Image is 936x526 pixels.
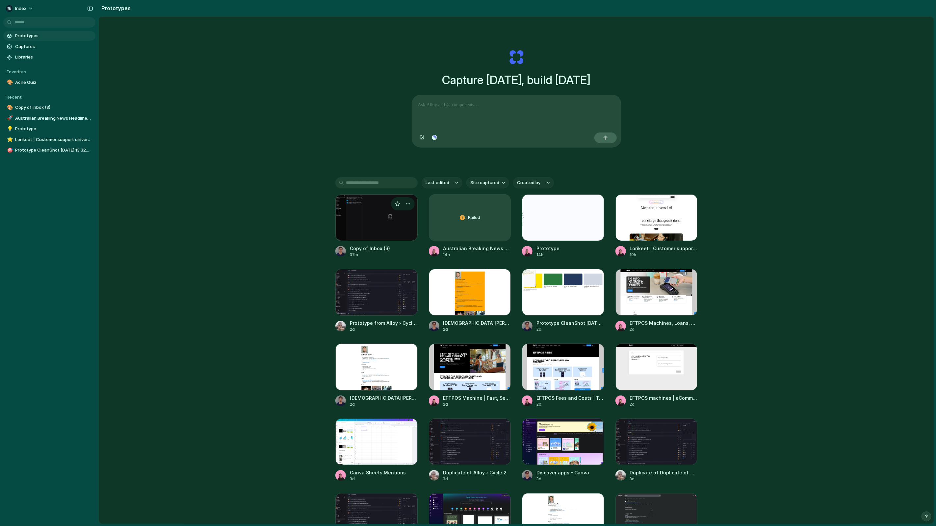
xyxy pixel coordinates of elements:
[99,4,131,12] h2: Prototypes
[350,245,390,252] div: Copy of Inbox (3)
[350,469,406,476] div: Canva Sheets Mentions
[522,418,604,482] a: Discover apps - CanvaDiscover apps - Canva3d
[6,79,13,86] button: 🎨
[443,394,511,401] div: EFTPOS Machine | Fast, Secure & Reliable
[630,394,698,401] div: EFTPOS machines | eCommerce | free quote | Tyro
[615,269,698,332] a: EFTPOS Machines, Loans, Bank Account & Business eCommerce | TyroEFTPOS Machines, Loans, Bank Acco...
[426,179,449,186] span: Last edited
[6,136,13,143] button: ⭐
[468,214,480,221] span: Failed
[443,320,511,326] div: [DEMOGRAPHIC_DATA][PERSON_NAME]
[443,401,511,407] div: 2d
[15,115,93,122] span: Australian Breaking News Headlines & World News Online | [DOMAIN_NAME]
[429,269,511,332] a: Christian Iacullo[DEMOGRAPHIC_DATA][PERSON_NAME]2d
[522,344,604,407] a: EFTPOS Fees and Costs | TyroEFTPOS Fees and Costs | Tyro2d
[429,344,511,407] a: EFTPOS Machine | Fast, Secure & ReliableEFTPOS Machine | Fast, Secure & Reliable2d
[422,177,462,188] button: Last edited
[15,104,93,111] span: Copy of Inbox (3)
[15,43,93,50] span: Captures
[522,269,604,332] a: Prototype CleanShot 2025-05-08 at 13.32.03@2x.pngPrototype CleanShot [DATE] 13.32.03@2x.png2d
[7,104,12,111] div: 🎨
[7,136,12,143] div: ⭐
[15,54,93,60] span: Libraries
[15,147,93,154] span: Prototype CleanShot [DATE] 13.32.03@2x.png
[466,177,509,188] button: Site captured
[443,252,511,258] div: 14h
[536,245,559,252] div: Prototype
[536,252,559,258] div: 14h
[630,245,698,252] div: Lorikeet | Customer support universal AI concierge
[350,326,418,332] div: 2d
[536,394,604,401] div: EFTPOS Fees and Costs | Tyro
[3,31,95,41] a: Prototypes
[350,394,418,401] div: [DEMOGRAPHIC_DATA][PERSON_NAME]
[7,79,12,86] div: 🎨
[3,113,95,123] a: 🚀Australian Breaking News Headlines & World News Online | [DOMAIN_NAME]
[470,179,499,186] span: Site captured
[443,476,507,482] div: 3d
[350,320,418,326] div: Prototype from Alloy › Cycle 2
[15,5,26,12] span: Index
[15,136,93,143] span: Lorikeet | Customer support universal AI concierge
[7,147,12,154] div: 🎯
[536,401,604,407] div: 2d
[630,469,698,476] div: Duplicate of Duplicate of Alloy › Cycle 2
[615,344,698,407] a: EFTPOS machines | eCommerce | free quote | TyroEFTPOS machines | eCommerce | free quote | Tyro2d
[630,252,698,258] div: 19h
[335,344,418,407] a: Christian Iacullo[DEMOGRAPHIC_DATA][PERSON_NAME]2d
[630,401,698,407] div: 2d
[15,79,93,86] span: Acne Quiz
[630,326,698,332] div: 2d
[513,177,554,188] button: Created by
[630,476,698,482] div: 3d
[615,194,698,258] a: Lorikeet | Customer support universal AI conciergeLorikeet | Customer support universal AI concie...
[335,194,418,258] a: Copy of Inbox (3)Copy of Inbox (3)37m
[3,78,95,87] a: 🎨Acne Quiz
[3,145,95,155] a: 🎯Prototype CleanShot [DATE] 13.32.03@2x.png
[615,418,698,482] a: Duplicate of Duplicate of Alloy › Cycle 2Duplicate of Duplicate of Alloy › Cycle 23d
[443,469,507,476] div: Duplicate of Alloy › Cycle 2
[522,194,604,258] a: PrototypePrototype14h
[443,245,511,252] div: Australian Breaking News Headlines & World News Online | [DOMAIN_NAME]
[3,124,95,134] a: 💡Prototype
[536,326,604,332] div: 2d
[536,469,589,476] div: Discover apps - Canva
[6,115,13,122] button: 🚀
[630,320,698,326] div: EFTPOS Machines, Loans, Bank Account & Business eCommerce | Tyro
[350,401,418,407] div: 2d
[3,42,95,52] a: Captures
[6,126,13,132] button: 💡
[350,252,390,258] div: 37m
[442,71,591,89] h1: Capture [DATE], build [DATE]
[536,320,604,326] div: Prototype CleanShot [DATE] 13.32.03@2x.png
[517,179,540,186] span: Created by
[7,94,22,100] span: Recent
[536,476,589,482] div: 3d
[3,103,95,112] a: 🎨Copy of Inbox (3)
[7,69,26,74] span: Favorites
[3,52,95,62] a: Libraries
[3,135,95,145] a: ⭐Lorikeet | Customer support universal AI concierge
[429,418,511,482] a: Duplicate of Alloy › Cycle 2Duplicate of Alloy › Cycle 23d
[6,147,13,154] button: 🎯
[7,125,12,133] div: 💡
[443,326,511,332] div: 2d
[429,194,511,258] a: FailedAustralian Breaking News Headlines & World News Online | [DOMAIN_NAME]14h
[15,33,93,39] span: Prototypes
[6,104,13,111] button: 🎨
[7,114,12,122] div: 🚀
[350,476,406,482] div: 3d
[3,3,37,14] button: Index
[335,418,418,482] a: Canva Sheets MentionsCanva Sheets Mentions3d
[15,126,93,132] span: Prototype
[335,269,418,332] a: Prototype from Alloy › Cycle 2Prototype from Alloy › Cycle 22d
